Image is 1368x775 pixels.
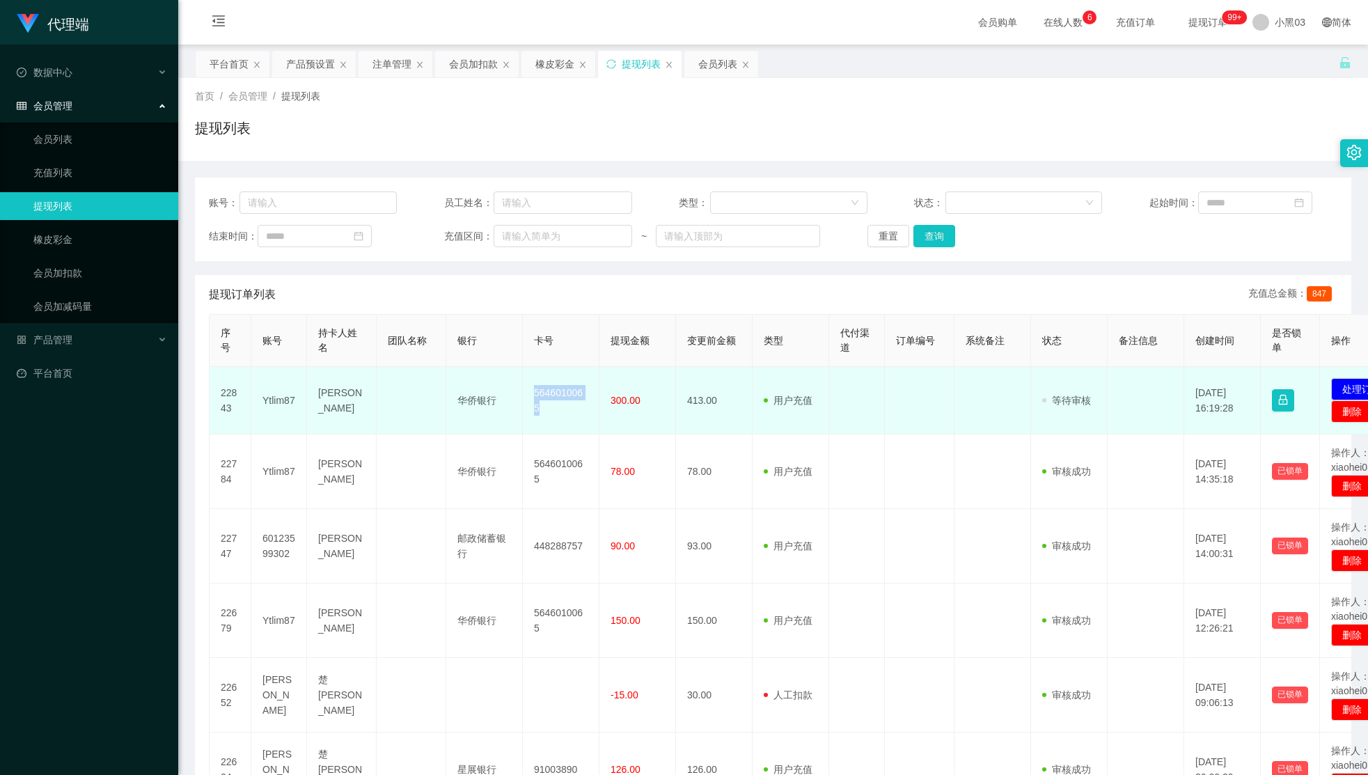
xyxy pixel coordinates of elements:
button: 查询 [913,225,955,247]
font: 93.00 [687,540,711,551]
font: 用户充值 [773,615,812,626]
button: 已锁单 [1272,612,1308,629]
button: 已锁单 [1272,687,1308,703]
i: 图标： 下 [851,198,859,208]
font: 用户充值 [773,540,812,551]
font: 提现列表 [622,58,661,70]
i: 图标： 下 [1085,198,1094,208]
font: 状态 [1042,335,1062,346]
font: 5646010065 [534,607,583,634]
input: 请输入 [494,191,632,214]
font: 类型： [679,197,708,208]
font: 小黑03 [1275,17,1305,28]
font: 注单管理 [372,58,411,70]
font: 99+ [1227,13,1241,22]
font: 橡皮彩金 [535,58,574,70]
font: [DATE] 16:19:28 [1195,387,1234,414]
button: 已锁单 [1272,463,1308,480]
i: 图标：日历 [1294,198,1304,208]
font: 结束时间： [209,230,258,242]
i: 图标： 关闭 [579,61,587,69]
i: 图标： 解锁 [1339,56,1351,69]
font: 78.00 [611,466,635,477]
font: 银行 [457,335,477,346]
font: Ytlim87 [262,466,295,477]
i: 图标：日历 [354,231,363,241]
font: 6 [1087,13,1092,22]
font: 平台首页 [210,58,249,70]
font: 会员加扣款 [449,58,498,70]
a: 橡皮彩金 [33,226,167,253]
font: 审核成功 [1052,764,1091,775]
font: 用户充值 [773,395,812,406]
font: 300.00 [611,395,640,406]
button: 已锁单 [1272,538,1308,554]
a: 代理端 [17,17,89,28]
font: 产品预设置 [286,58,335,70]
font: 充值区间： [444,230,493,242]
sup: 6 [1083,10,1096,24]
font: 448288757 [534,540,583,551]
a: 会员加扣款 [33,259,167,287]
font: 审核成功 [1052,615,1091,626]
font: 5646010065 [534,458,583,485]
a: 会员列表 [33,125,167,153]
button: 图标： 锁 [1272,389,1294,412]
font: 用户充值 [773,764,812,775]
font: 22843 [221,387,237,414]
font: 30.00 [687,689,711,700]
img: logo.9652507e.png [17,14,39,33]
font: 78.00 [687,466,711,477]
font: ~ [641,230,647,242]
font: 产品管理 [33,334,72,345]
font: 5646010065 [534,387,583,414]
font: 提现订单 [1188,17,1227,28]
font: 126.00 [687,764,717,775]
font: 150.00 [687,615,717,626]
font: 人工扣款 [773,689,812,700]
i: 图标：同步 [606,59,616,69]
font: 账号 [262,335,282,346]
font: 审核成功 [1052,466,1091,477]
font: -15.00 [611,689,638,700]
font: 60123599302 [262,533,295,559]
font: [DATE] 14:00:31 [1195,533,1234,559]
font: 22784 [221,458,237,485]
input: 请输入 [239,191,397,214]
font: 员工姓名： [444,197,493,208]
a: 图标：仪表板平台首页 [17,359,167,387]
i: 图标： 关闭 [253,61,261,69]
font: 华侨银行 [457,395,496,406]
font: 90.00 [611,540,635,551]
font: [DATE] 12:26:21 [1195,607,1234,634]
font: 代付渠道 [840,327,870,353]
font: [PERSON_NAME] [318,607,362,634]
font: 数据中心 [33,67,72,78]
i: 图标： 关闭 [416,61,424,69]
font: 状态： [914,197,943,208]
font: Ytlim87 [262,395,295,406]
font: 星展银行 [457,764,496,775]
font: 操作 [1331,335,1351,346]
font: 提现金额 [611,335,650,346]
font: 变更前金额 [687,335,736,346]
font: 创建时间 [1195,335,1234,346]
font: 代理端 [47,17,89,32]
font: [DATE] 14:35:18 [1195,458,1234,485]
font: / [273,91,276,102]
font: [PERSON_NAME] [318,458,362,485]
font: 充值总金额： [1248,288,1307,299]
font: 持卡人姓名 [318,327,357,353]
font: 审核成功 [1052,540,1091,551]
a: 会员加减码量 [33,292,167,320]
i: 图标： 表格 [17,101,26,111]
font: 充值订单 [1116,17,1155,28]
font: 126.00 [611,764,640,775]
i: 图标： 关闭 [339,61,347,69]
a: 充值列表 [33,159,167,187]
font: 卡号 [534,335,553,346]
font: / [220,91,223,102]
font: 847 [1312,289,1326,299]
i: 图标： 关闭 [741,61,750,69]
font: 邮政储蓄银行 [457,533,506,559]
